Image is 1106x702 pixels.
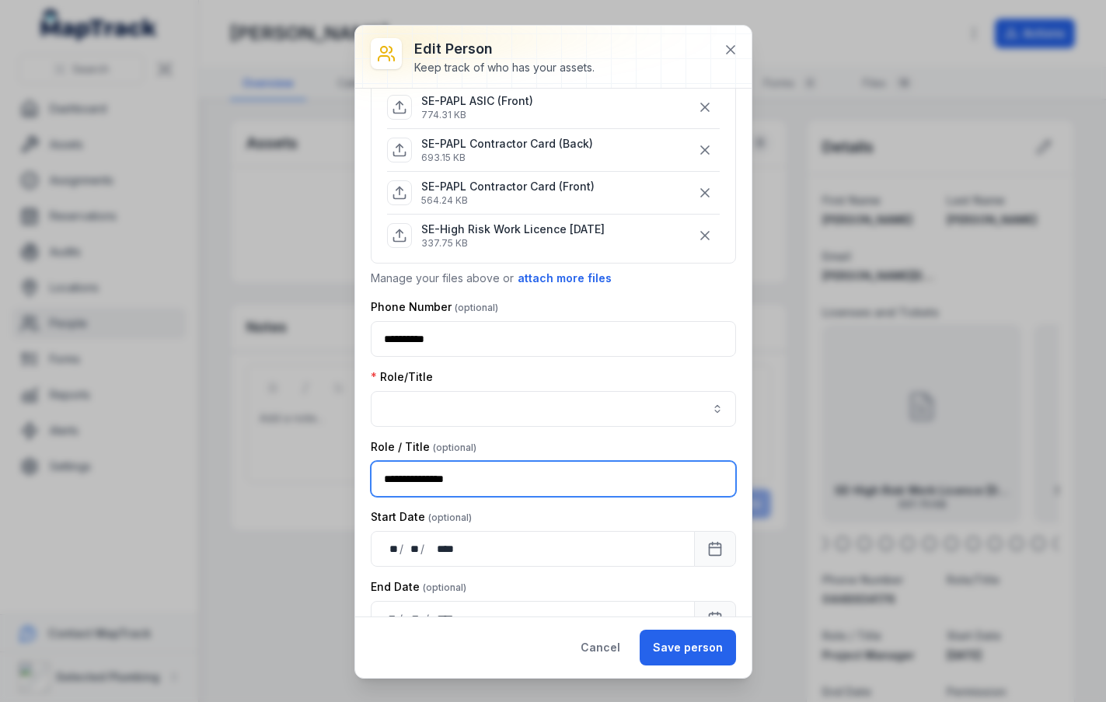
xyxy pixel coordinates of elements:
button: attach more files [517,270,612,287]
p: SE-High Risk Work Licence [DATE] [421,222,605,237]
p: SE-PAPL ASIC (Front) [421,93,533,109]
p: Manage your files above or [371,270,736,287]
label: Start Date [371,509,472,525]
p: SE-PAPL Contractor Card (Back) [421,136,593,152]
label: Phone Number [371,299,498,315]
p: 564.24 KB [421,194,595,207]
button: Cancel [567,630,633,665]
div: year, [431,611,459,627]
label: Role / Title [371,439,476,455]
div: day, [384,611,399,627]
div: / [399,541,405,557]
h3: Edit person [414,38,595,60]
div: year, [426,541,455,557]
div: month, [405,541,420,557]
p: SE-PAPL Contractor Card (Front) [421,179,595,194]
div: / [425,611,431,627]
button: Calendar [694,601,736,637]
div: / [420,541,426,557]
div: day, [384,541,399,557]
p: 337.75 KB [421,237,605,250]
p: 774.31 KB [421,109,533,121]
div: / [399,611,404,627]
div: Keep track of who has your assets. [414,60,595,75]
label: Role/Title [371,369,433,385]
div: month, [404,611,425,627]
label: End Date [371,579,466,595]
button: Save person [640,630,736,665]
button: Calendar [694,531,736,567]
p: 693.15 KB [421,152,593,164]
